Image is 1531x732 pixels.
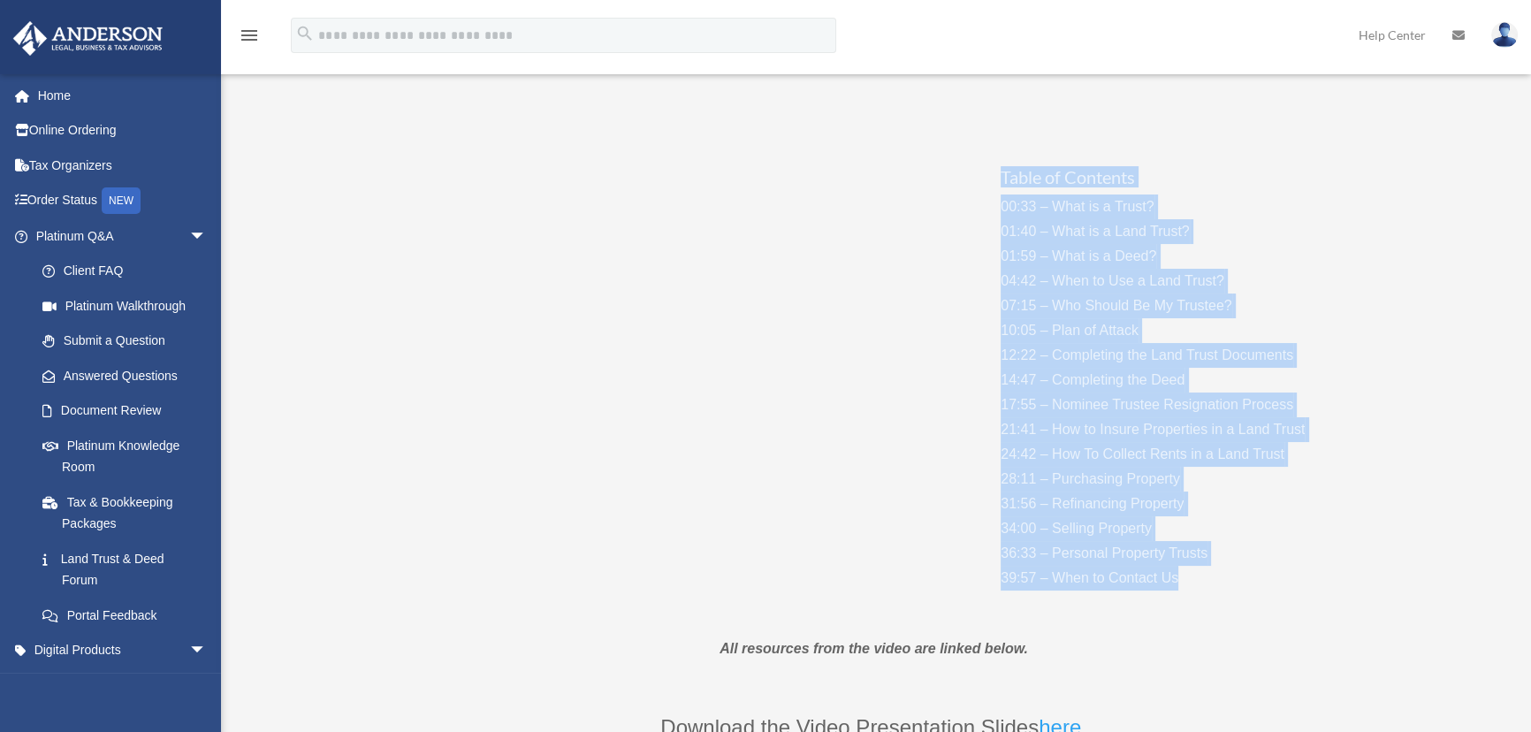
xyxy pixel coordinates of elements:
a: Digital Productsarrow_drop_down [12,633,233,668]
a: Tax Organizers [12,148,233,183]
span: arrow_drop_down [189,218,225,255]
a: Document Review [25,393,233,429]
i: menu [239,25,260,46]
a: Tax & Bookkeeping Packages [25,484,233,541]
a: Home [12,78,233,113]
a: Platinum Walkthrough [25,288,233,324]
div: NEW [102,187,141,214]
img: User Pic [1491,22,1518,48]
a: Portal Feedback [25,598,233,633]
h3: Table of Contents [1001,168,1350,194]
a: Land Trust & Deed Forum [25,541,225,598]
p: 00:33 – What is a Trust? 01:40 – What is a Land Trust? 01:59 – What is a Deed? 04:42 – When to Us... [1001,194,1350,591]
span: arrow_drop_down [189,633,225,669]
a: menu [239,31,260,46]
a: Platinum Knowledge Room [25,428,233,484]
span: arrow_drop_down [189,667,225,704]
a: Client FAQ [25,254,233,289]
em: All resources from the video are linked below. [720,641,1028,656]
i: search [295,24,315,43]
a: Online Ordering [12,113,233,149]
a: Order StatusNEW [12,183,233,219]
a: Submit a Question [25,324,233,359]
a: My Entitiesarrow_drop_down [12,667,233,703]
a: Platinum Q&Aarrow_drop_down [12,218,233,254]
img: Anderson Advisors Platinum Portal [8,21,168,56]
a: Answered Questions [25,358,233,393]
